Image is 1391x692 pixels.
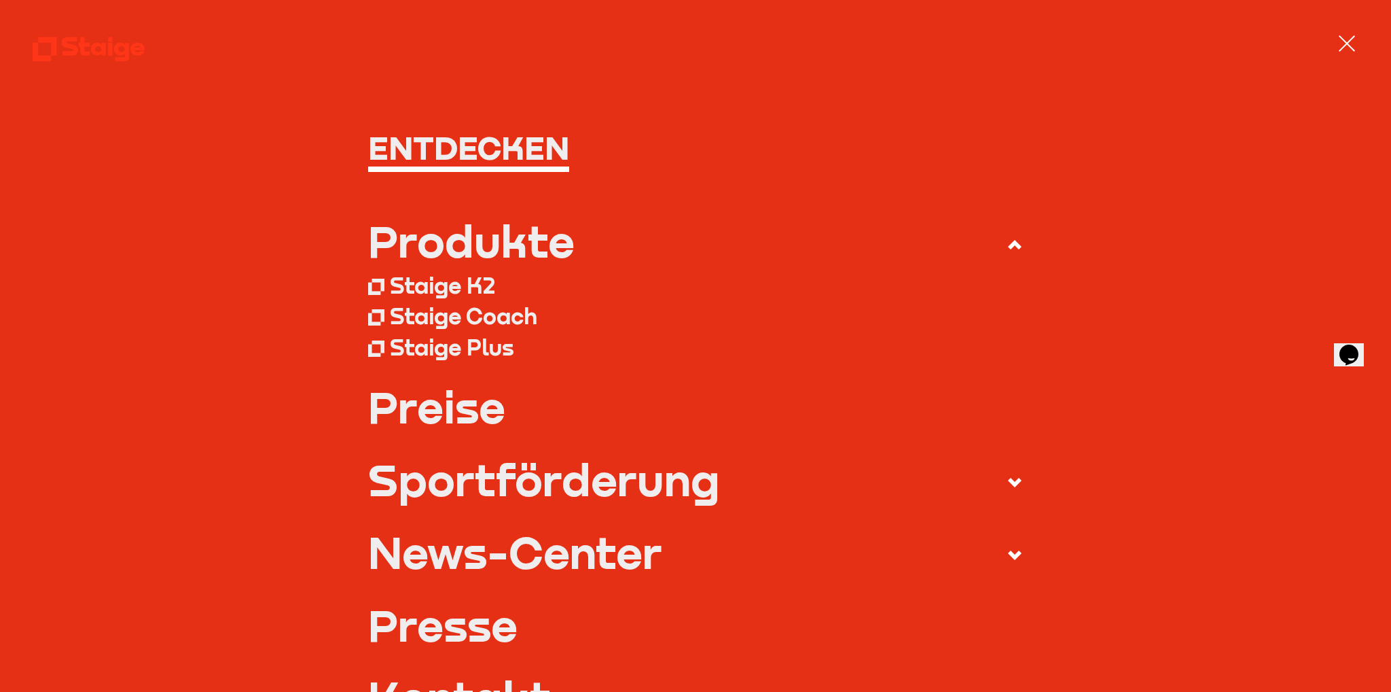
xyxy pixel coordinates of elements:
[368,603,1023,646] a: Presse
[390,334,514,361] div: Staige Plus
[368,301,1023,332] a: Staige Coach
[368,219,575,262] div: Produkte
[1334,326,1377,366] iframe: chat widget
[368,457,720,501] div: Sportförderung
[390,272,495,299] div: Staige K2
[368,530,662,574] div: News-Center
[368,332,1023,362] a: Staige Plus
[368,270,1023,300] a: Staige K2
[390,302,537,330] div: Staige Coach
[368,385,1023,428] a: Preise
